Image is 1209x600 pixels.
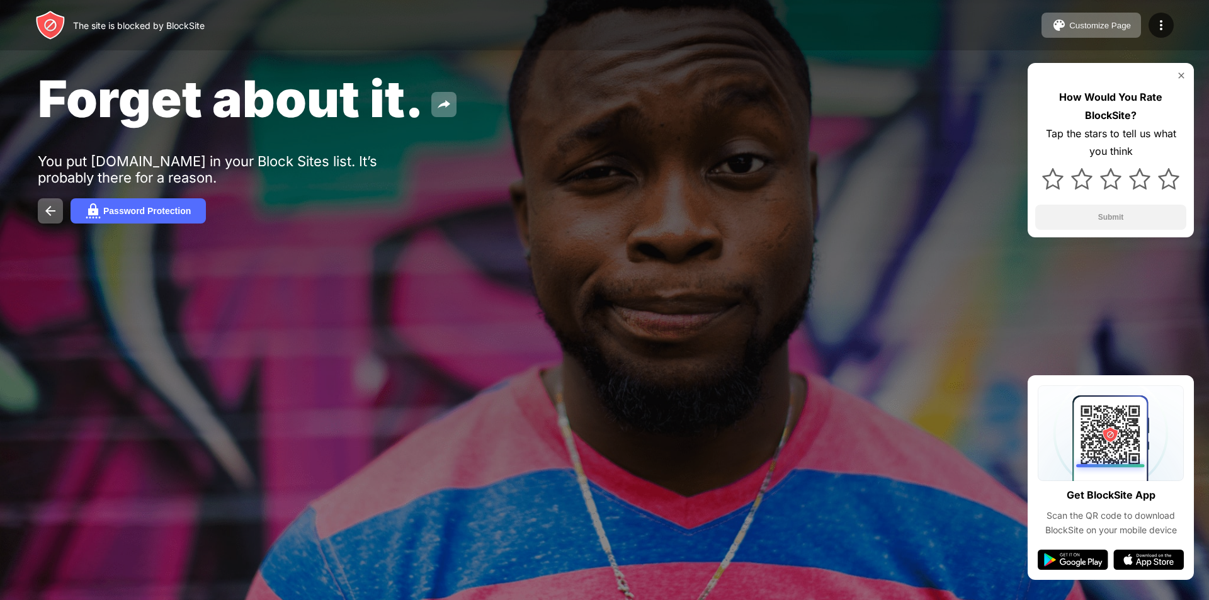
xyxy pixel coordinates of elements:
[35,10,65,40] img: header-logo.svg
[436,97,451,112] img: share.svg
[103,206,191,216] div: Password Protection
[71,198,206,224] button: Password Protection
[38,68,424,129] span: Forget about it.
[38,153,427,186] div: You put [DOMAIN_NAME] in your Block Sites list. It’s probably there for a reason.
[1100,168,1121,190] img: star.svg
[1035,125,1186,161] div: Tap the stars to tell us what you think
[73,20,205,31] div: The site is blocked by BlockSite
[1158,168,1179,190] img: star.svg
[1113,550,1184,570] img: app-store.svg
[86,203,101,218] img: password.svg
[1069,21,1131,30] div: Customize Page
[1035,88,1186,125] div: How Would You Rate BlockSite?
[1042,13,1141,38] button: Customize Page
[1042,168,1064,190] img: star.svg
[1038,509,1184,537] div: Scan the QR code to download BlockSite on your mobile device
[1071,168,1093,190] img: star.svg
[1176,71,1186,81] img: rate-us-close.svg
[1129,168,1150,190] img: star.svg
[1067,486,1155,504] div: Get BlockSite App
[1038,385,1184,481] img: qrcode.svg
[1035,205,1186,230] button: Submit
[1052,18,1067,33] img: pallet.svg
[43,203,58,218] img: back.svg
[1038,550,1108,570] img: google-play.svg
[1154,18,1169,33] img: menu-icon.svg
